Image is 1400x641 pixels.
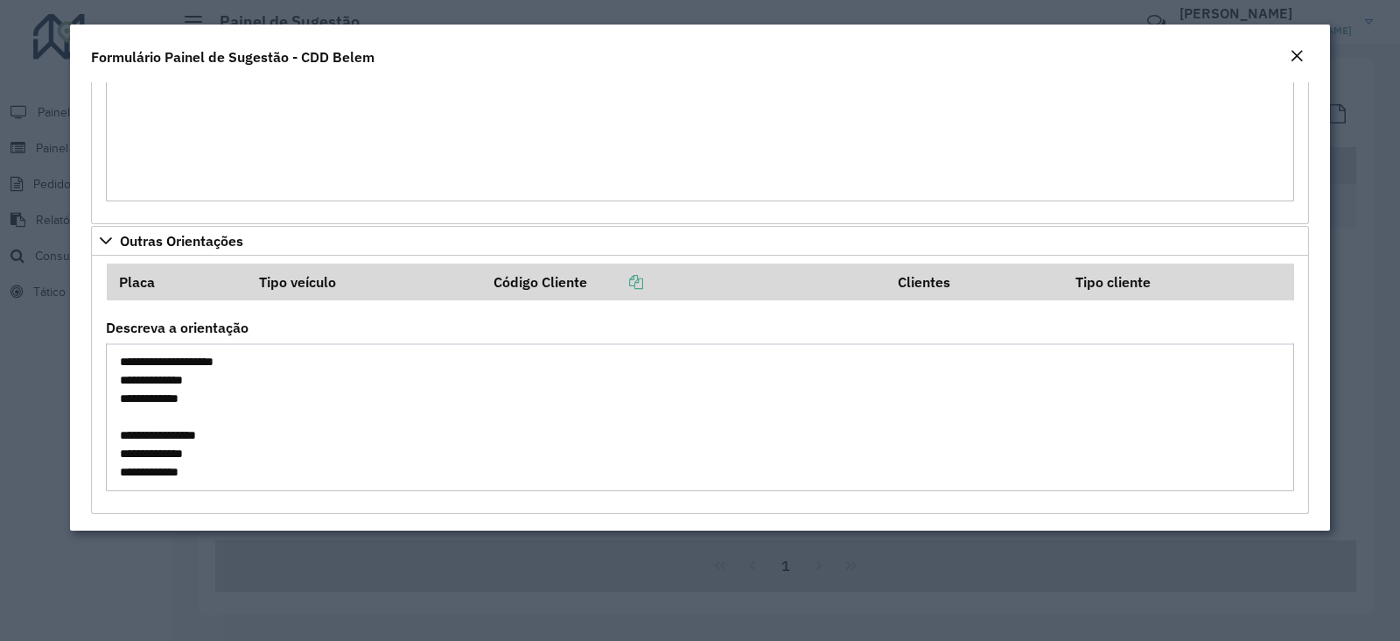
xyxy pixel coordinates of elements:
[885,264,1063,300] th: Clientes
[107,264,247,300] th: Placa
[481,264,885,300] th: Código Cliente
[91,226,1309,256] a: Outras Orientações
[120,234,243,248] span: Outras Orientações
[91,46,374,67] h4: Formulário Painel de Sugestão - CDD Belem
[1063,264,1294,300] th: Tipo cliente
[1290,49,1304,63] em: Fechar
[587,273,643,291] a: Copiar
[91,256,1309,515] div: Outras Orientações
[1284,46,1309,68] button: Close
[106,317,248,338] label: Descreva a orientação
[247,264,481,300] th: Tipo veículo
